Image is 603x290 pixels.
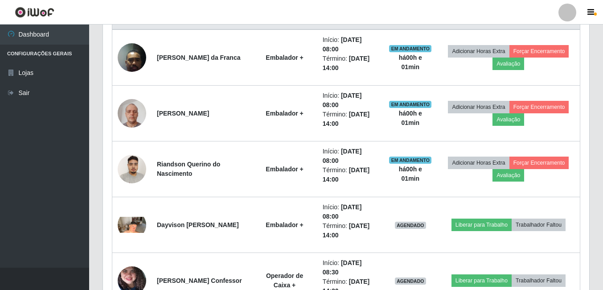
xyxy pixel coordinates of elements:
[323,203,362,220] time: [DATE] 08:00
[399,166,422,182] strong: há 00 h e 01 min
[395,222,426,229] span: AGENDADO
[492,113,524,126] button: Avaliação
[323,258,378,277] li: Início:
[512,274,566,287] button: Trabalhador Faltou
[492,58,524,70] button: Avaliação
[266,166,303,173] strong: Embalador +
[118,94,146,132] img: 1723391026413.jpeg
[118,217,146,233] img: 1737455056620.jpeg
[157,221,239,228] strong: Dayvison [PERSON_NAME]
[118,150,146,188] img: 1736345453498.jpeg
[323,148,362,164] time: [DATE] 08:00
[323,92,362,108] time: [DATE] 08:00
[323,203,378,221] li: Início:
[399,110,422,126] strong: há 00 h e 01 min
[323,221,378,240] li: Término:
[323,166,378,184] li: Término:
[509,45,569,58] button: Forçar Encerramento
[399,54,422,70] strong: há 00 h e 01 min
[389,157,431,164] span: EM ANDAMENTO
[448,101,509,113] button: Adicionar Horas Extra
[266,110,303,117] strong: Embalador +
[389,101,431,108] span: EM ANDAMENTO
[323,35,378,54] li: Início:
[448,45,509,58] button: Adicionar Horas Extra
[509,157,569,169] button: Forçar Encerramento
[509,101,569,113] button: Forçar Encerramento
[266,272,303,289] strong: Operador de Caixa +
[451,219,512,231] button: Liberar para Trabalho
[395,278,426,285] span: AGENDADO
[323,91,378,110] li: Início:
[512,219,566,231] button: Trabalhador Faltou
[266,221,303,228] strong: Embalador +
[389,45,431,52] span: EM ANDAMENTO
[118,38,146,76] img: 1692747616301.jpeg
[451,274,512,287] button: Liberar para Trabalho
[323,54,378,73] li: Término:
[157,277,242,284] strong: [PERSON_NAME] Confessor
[15,7,54,18] img: CoreUI Logo
[323,147,378,166] li: Início:
[323,36,362,53] time: [DATE] 08:00
[157,110,209,117] strong: [PERSON_NAME]
[448,157,509,169] button: Adicionar Horas Extra
[492,169,524,182] button: Avaliação
[157,161,220,177] strong: Riandson Querino do Nascimento
[323,259,362,276] time: [DATE] 08:30
[323,110,378,128] li: Término:
[266,54,303,61] strong: Embalador +
[157,54,240,61] strong: [PERSON_NAME] da Franca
